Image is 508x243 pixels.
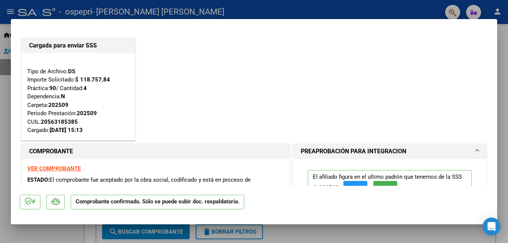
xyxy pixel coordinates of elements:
strong: 202509 [48,102,68,108]
span: El comprobante fue aceptado por la obra social, codificado y está en proceso de presentación en l... [27,176,251,192]
strong: 202508 [319,184,339,191]
strong: N [61,93,65,100]
div: Tipo de Archivo: Importe Solicitado: Práctica: / Cantidad: Dependencia: Carpeta: Período Prestaci... [27,59,129,135]
span: SSS [380,185,391,191]
h1: Cargada para enviar SSS [29,41,128,50]
strong: [DATE] 15:13 [50,127,83,133]
span: FTP [351,185,361,191]
mat-expansion-panel-header: PREAPROBACIÓN PARA INTEGRACION [293,144,486,159]
button: SSS [373,181,397,195]
strong: 202509 [77,110,97,117]
a: VER COMPROBANTE [27,165,81,172]
strong: 90 [49,85,56,92]
div: 20563185385 [41,118,78,126]
p: Comprobante confirmado. Sólo se puede subir doc. respaldatoria. [71,195,244,209]
strong: 4 [83,85,87,92]
div: Open Intercom Messenger [483,218,501,236]
strong: COMPROBANTE [29,148,73,155]
p: El afiliado figura en el ultimo padrón que tenemos de la SSS de [308,170,472,198]
strong: DS [68,68,75,75]
span: ESTADO: [27,176,49,183]
h1: PREAPROBACIÓN PARA INTEGRACION [301,147,406,156]
button: FTP [343,181,367,195]
strong: $ 118.757,84 [75,76,110,83]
